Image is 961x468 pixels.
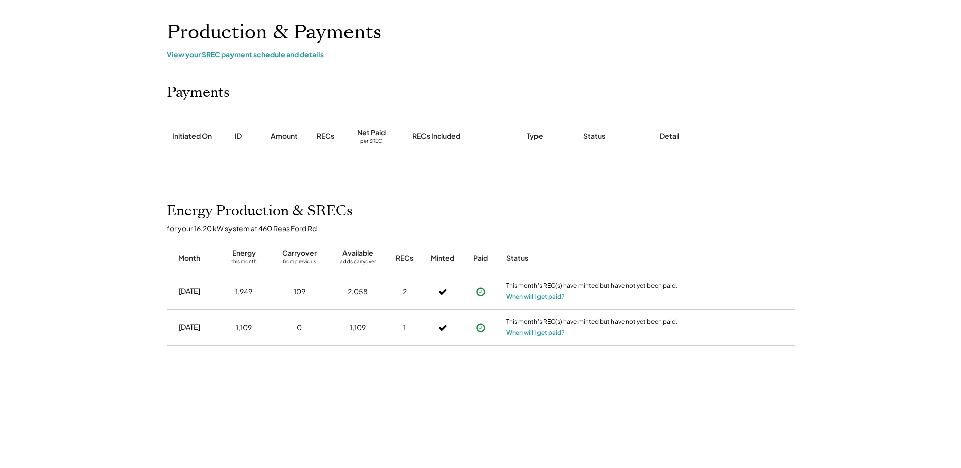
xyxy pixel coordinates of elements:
[167,21,795,45] h1: Production & Payments
[396,253,413,263] div: RECs
[172,131,212,141] div: Initiated On
[506,328,565,338] button: When will I get paid?
[340,258,376,268] div: adds carryover
[231,258,257,268] div: this month
[232,248,256,258] div: Energy
[179,322,200,332] div: [DATE]
[506,292,565,302] button: When will I get paid?
[283,258,316,268] div: from previous
[235,287,252,297] div: 1,949
[236,323,252,333] div: 1,109
[179,286,200,296] div: [DATE]
[431,253,454,263] div: Minted
[527,131,543,141] div: Type
[178,253,200,263] div: Month
[660,131,679,141] div: Detail
[235,131,242,141] div: ID
[167,224,805,233] div: for your 16.20 kW system at 460 Reas Ford Rd
[473,284,488,299] button: Payment approved, but not yet initiated.
[403,287,407,297] div: 2
[403,323,406,333] div: 1
[297,323,302,333] div: 0
[350,323,366,333] div: 1,109
[271,131,298,141] div: Amount
[412,131,460,141] div: RECs Included
[294,287,305,297] div: 109
[473,253,488,263] div: Paid
[506,253,678,263] div: Status
[317,131,334,141] div: RECs
[360,138,382,145] div: per SREC
[167,84,230,101] h2: Payments
[357,128,386,138] div: Net Paid
[167,50,795,59] div: View your SREC payment schedule and details
[473,320,488,335] button: Payment approved, but not yet initiated.
[342,248,373,258] div: Available
[167,203,353,220] h2: Energy Production & SRECs
[282,248,317,258] div: Carryover
[506,318,678,328] div: This month's REC(s) have minted but have not yet been paid.
[506,282,678,292] div: This month's REC(s) have minted but have not yet been paid.
[583,131,605,141] div: Status
[348,287,368,297] div: 2,058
